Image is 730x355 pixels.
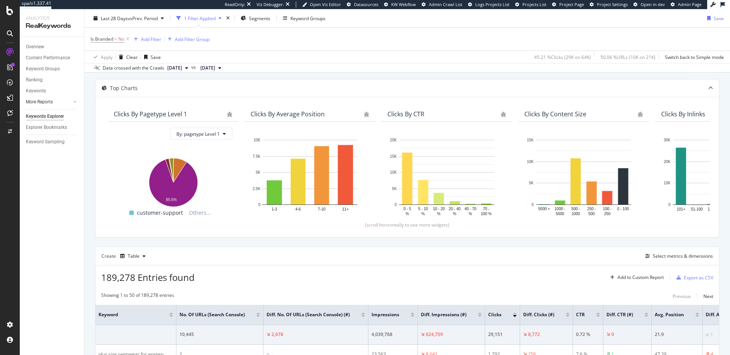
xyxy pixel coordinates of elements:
[664,160,671,164] text: 20K
[641,2,665,7] span: Open in dev
[251,110,325,118] div: Clicks By Average Position
[611,331,614,338] div: 0
[387,136,506,217] div: A chart.
[186,208,214,217] span: Others...
[475,2,509,7] span: Logs Projects List
[26,54,70,62] div: Content Performance
[588,212,595,216] text: 500
[603,207,612,211] text: 100 -
[184,15,216,21] div: 1 Filter Applied
[137,208,183,217] span: customer-support
[708,207,717,211] text: 16-50
[26,65,79,73] a: Keyword Groups
[552,2,584,8] a: Project Page
[26,124,67,132] div: Explorer Bookmarks
[527,138,534,142] text: 15K
[114,154,232,208] svg: A chart.
[342,207,349,211] text: 11+
[254,138,260,142] text: 10K
[101,271,195,284] span: 189,278 Entries found
[200,65,215,71] span: 2025 Jul. 25th
[600,54,655,60] div: 50.06 % URLs ( 10K on 21K )
[668,203,671,207] text: 0
[515,2,546,8] a: Projects List
[662,51,724,63] button: Switch back to Simple mode
[638,112,643,117] div: bug
[655,331,699,338] div: 21.9
[590,2,628,8] a: Project Settings
[175,36,209,42] div: Add Filter Group
[488,311,501,318] span: Clicks
[128,15,158,21] span: vs Prev. Period
[26,15,78,22] div: Analytics
[706,334,709,336] img: Equal
[655,311,684,318] span: Avg. Position
[128,254,140,258] div: Table
[290,15,325,21] div: Keyword Groups
[101,54,113,60] div: Apply
[26,138,79,146] a: Keyword Sampling
[90,51,113,63] button: Apply
[684,274,713,281] div: Export as CSV
[167,65,182,71] span: 2025 Aug. 22nd
[165,35,209,44] button: Add Filter Group
[617,275,664,280] div: Add to Custom Report
[114,36,117,42] span: =
[664,138,671,142] text: 30K
[529,181,534,185] text: 5K
[141,36,161,42] div: Add Filter
[468,2,509,8] a: Logs Projects List
[225,14,231,22] div: times
[524,110,586,118] div: Clicks By Content Size
[164,63,191,73] button: [DATE]
[617,207,629,211] text: 0 - 100
[117,250,149,262] button: Table
[26,87,79,95] a: Keywords
[673,293,691,300] div: Previous
[26,87,46,95] div: Keywords
[453,212,456,216] text: %
[665,54,724,60] div: Switch back to Simple mode
[406,212,409,216] text: %
[571,207,580,211] text: 500 -
[26,113,64,120] div: Keywords Explorer
[390,170,397,174] text: 10K
[421,212,425,216] text: %
[661,110,705,118] div: Clicks By Inlinks
[673,292,691,301] button: Previous
[251,136,369,217] svg: A chart.
[141,51,161,63] button: Save
[576,311,585,318] span: CTR
[252,154,260,158] text: 7.5K
[225,2,245,8] div: ReadOnly:
[597,2,628,7] span: Project Settings
[524,136,643,217] svg: A chart.
[390,138,397,142] text: 20K
[534,54,591,60] div: 45.21 % Clicks ( 29K on 64K )
[258,203,260,207] text: 0
[114,110,187,118] div: Clicks By pagetype Level 1
[26,54,79,62] a: Content Performance
[691,207,703,211] text: 51-100
[364,112,369,117] div: bug
[673,271,713,284] button: Export as CSV
[418,207,428,211] text: 5 - 10
[437,212,441,216] text: %
[267,311,350,318] span: Diff. No. of URLs (Search Console) (#)
[90,36,113,42] span: Is Branded
[469,212,472,216] text: %
[26,43,79,51] a: Overview
[118,34,124,44] span: No
[166,198,177,202] text: 85.5%
[449,207,461,211] text: 20 - 40
[173,12,225,24] button: 1 Filter Applied
[576,331,600,338] div: 0.72 %
[710,331,713,338] div: 1
[26,138,65,146] div: Keyword Sampling
[671,2,701,8] a: Admin Page
[116,51,138,63] button: Clear
[26,113,79,120] a: Keywords Explorer
[371,311,399,318] span: Impressions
